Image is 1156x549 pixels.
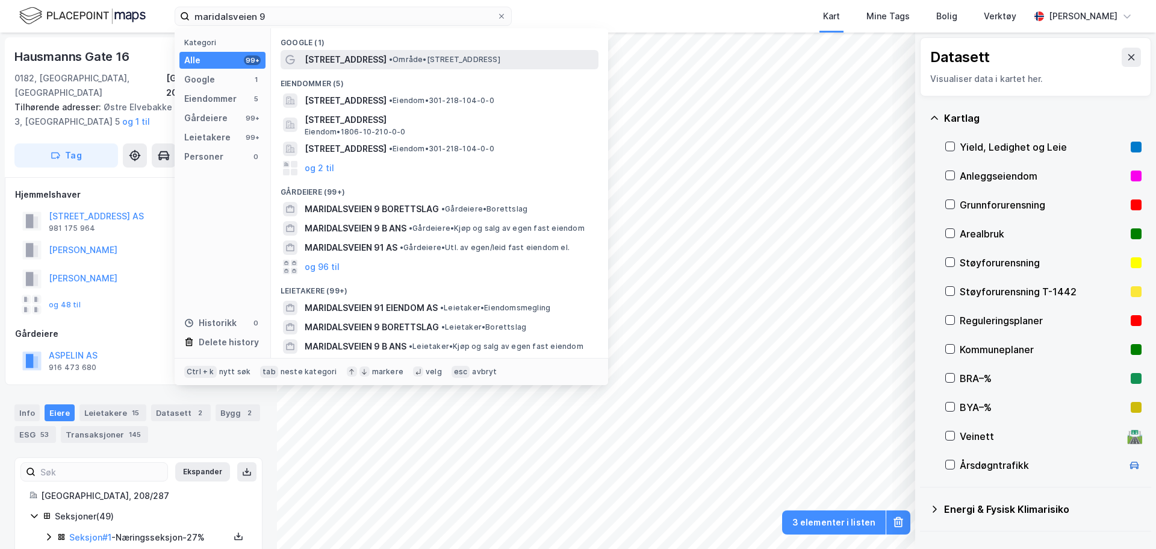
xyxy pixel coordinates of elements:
div: 1 [251,75,261,84]
div: Datasett [151,404,211,421]
span: Leietaker • Kjøp og salg av egen fast eiendom [409,342,583,351]
div: 🛣️ [1126,428,1143,444]
div: Seksjoner ( 49 ) [55,509,247,524]
div: Transaksjoner [61,426,148,443]
div: - Næringsseksjon - 27% [69,530,229,545]
span: MARIDALSVEIEN 91 EIENDOM AS [305,301,438,315]
span: Gårdeiere • Utl. av egen/leid fast eiendom el. [400,243,570,253]
span: [STREET_ADDRESS] [305,142,387,156]
span: Eiendom • 301-218-104-0-0 [389,144,494,154]
div: esc [452,366,470,378]
div: Kartlag [944,111,1142,125]
button: Ekspander [175,462,230,482]
div: Arealbruk [960,227,1126,241]
div: Kommuneplaner [960,342,1126,357]
div: Ctrl + k [184,366,217,378]
div: neste kategori [281,367,337,377]
div: 0182, [GEOGRAPHIC_DATA], [GEOGRAPHIC_DATA] [14,71,166,100]
input: Søk på adresse, matrikkel, gårdeiere, leietakere eller personer [190,7,497,25]
div: Bygg [216,404,260,421]
span: • [389,55,393,64]
div: 145 [126,428,143,441]
div: Chat Widget [1096,491,1156,549]
span: • [389,96,393,105]
div: Østre Elvebakke 1, Østre Elvebakke 3, [GEOGRAPHIC_DATA] 5 [14,100,253,129]
div: BRA–% [960,371,1126,386]
div: Grunnforurensning [960,198,1126,212]
div: Hjemmelshaver [15,187,262,202]
span: MARIDALSVEIEN 9 B ANS [305,339,406,354]
span: • [409,342,412,351]
div: Mine Tags [866,9,910,24]
span: • [400,243,403,252]
div: Reguleringsplaner [960,313,1126,328]
div: Veinett [960,429,1122,444]
div: Energi & Fysisk Klimarisiko [944,502,1142,516]
span: [STREET_ADDRESS] [305,93,387,108]
div: BYA–% [960,400,1126,415]
div: Leietakere (99+) [271,277,608,298]
div: Leietakere [184,130,231,145]
div: 0 [251,152,261,162]
div: Historikk [184,316,237,330]
button: og 2 til [305,161,334,175]
div: Visualiser data i kartet her. [930,72,1141,86]
div: Bolig [936,9,957,24]
div: 5 [251,94,261,104]
div: Hausmanns Gate 16 [14,47,132,66]
div: 916 473 680 [49,363,96,372]
div: Støyforurensning [960,256,1126,270]
div: Leietakere [79,404,146,421]
div: Anleggseiendom [960,169,1126,183]
span: Eiendom • 1806-10-210-0-0 [305,127,406,137]
div: Verktøy [984,9,1016,24]
span: MARIDALSVEIEN 9 BORETTSLAG [305,202,439,216]
div: Delete history [199,335,259,350]
span: Tilhørende adresser: [14,102,104,112]
span: MARIDALSVEIEN 91 AS [305,240,397,255]
button: 3 elementer i listen [782,510,886,535]
div: Årsdøgntrafikk [960,458,1122,472]
div: Eiendommer (5) [271,69,608,91]
span: • [441,204,445,213]
div: Gårdeiere [15,327,262,341]
span: [STREET_ADDRESS] [305,113,594,127]
div: Google [184,72,215,87]
div: Kart [823,9,840,24]
span: Område • [STREET_ADDRESS] [389,55,500,64]
div: avbryt [472,367,497,377]
div: Google (1) [271,28,608,50]
span: • [441,322,445,331]
span: Leietaker • Borettslag [441,322,526,332]
div: Støyforurensning T-1442 [960,284,1126,299]
div: velg [426,367,442,377]
div: 99+ [244,133,261,142]
div: Personer [184,149,223,164]
div: 53 [38,428,51,441]
div: 981 175 964 [49,224,95,233]
img: logo.f888ab2527a4732fd821a326f86c7f29.svg [19,5,146,27]
span: Leietaker • Eiendomsmegling [440,303,550,313]
div: Gårdeiere [184,111,228,125]
div: 99+ [244,113,261,123]
div: 2 [243,407,255,419]
div: Alle [184,53,200,67]
span: Gårdeiere • Kjøp og salg av egen fast eiendom [409,224,585,233]
div: Eiere [45,404,75,421]
div: 99+ [244,55,261,65]
a: Seksjon#1 [69,532,111,542]
div: 2 [194,407,206,419]
div: Yield, Ledighet og Leie [960,140,1126,154]
div: Datasett [930,48,990,67]
span: • [409,224,412,233]
div: 15 [129,407,141,419]
div: 0 [251,318,261,328]
div: [GEOGRAPHIC_DATA], 208/287 [41,489,247,503]
div: tab [260,366,278,378]
div: Eiendommer [184,92,237,106]
input: Søk [36,463,167,481]
span: • [440,303,444,312]
div: markere [372,367,403,377]
div: Info [14,404,40,421]
div: [GEOGRAPHIC_DATA], 208/287 [166,71,263,100]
